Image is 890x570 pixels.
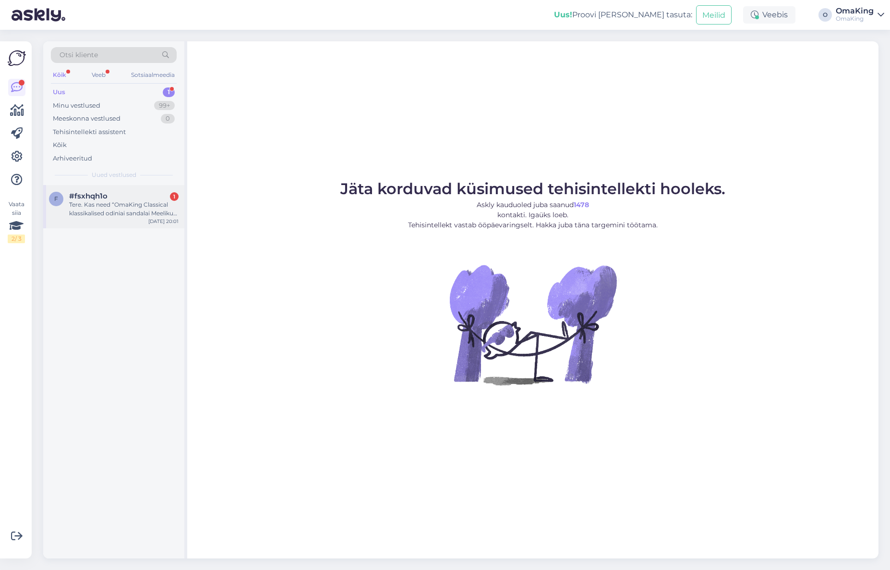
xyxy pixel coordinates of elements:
span: #fsxhqh1o [69,192,108,200]
font: 99+ [159,101,170,109]
font: Otsi kliente [60,50,98,59]
img: Askly logo [8,49,26,67]
font: Meeskonna vestlused [53,114,120,122]
font: Sotsiaalmeedia [131,71,175,78]
font: O [823,11,828,18]
font: f [54,195,58,202]
font: oled juba saanud [517,200,574,209]
font: Veeb [92,71,106,78]
font: 1 [173,193,175,200]
font: kontakti. Igaüks loeb. [497,211,568,219]
font: / 3 [15,235,22,242]
font: Uued vestlused [92,171,136,178]
font: OmaKing [836,6,874,15]
font: 0 [166,114,170,122]
font: Proovi [PERSON_NAME] tasuta: [572,10,692,19]
font: 2 [12,235,15,242]
font: #fsxhqh1o [69,191,108,200]
font: Uus! [554,10,572,19]
a: OmaKingOmaKing [836,7,884,23]
font: Tere. Kas need “OmaKing Classical klassikalised odiniai sandalai Meeliku” on 41 suuruse jalajälje... [69,201,177,234]
font: Kõik [53,141,67,149]
font: Askly kaudu [477,200,517,209]
font: [DATE] 20:01 [148,218,179,224]
font: Meilid [702,11,725,20]
font: 1478 [574,200,589,209]
font: Jäta korduvad küsimused tehisintellekti hooleks. [340,179,725,198]
font: OmaKing [836,15,864,22]
font: Minu vestlused [53,101,100,109]
font: Kõik [53,71,66,78]
font: Vaata siia [9,200,24,216]
font: Arhiveeritud [53,154,92,162]
font: 1 [168,88,170,96]
button: Meilid [696,5,732,24]
font: Tehisintellekti assistent [53,128,126,136]
font: Veebis [762,10,788,19]
font: Tehisintellekt vastab ööpäevaringselt. Hakka juba täna targemini töötama. [408,221,658,229]
img: Vestlus pole aktiivne [446,238,619,411]
font: Uus [53,88,65,96]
